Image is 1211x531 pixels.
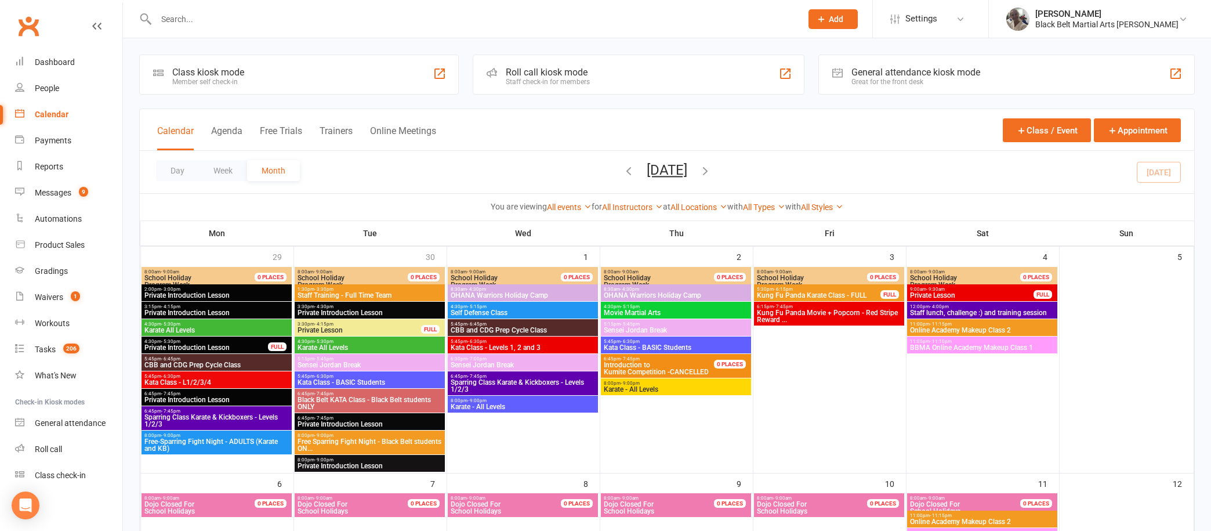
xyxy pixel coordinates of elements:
span: 5:15pm [297,356,443,362]
span: 6:45pm [144,409,289,414]
span: - 6:30pm [314,374,333,379]
span: Kata Class - Levels 1, 2 and 3 [450,344,596,351]
span: Kung Fu Panda Karate Class - FULL [756,292,881,299]
div: Class check-in [35,471,86,480]
span: 8:00pm [297,433,443,438]
a: Product Sales [15,232,122,258]
span: Program Week [144,274,269,288]
div: Black Belt Martial Arts [PERSON_NAME] [1035,19,1179,30]
div: Gradings [35,266,68,276]
span: 8:00pm [450,398,596,403]
span: - 9:00pm [314,433,333,438]
span: Private Introduction Lesson [144,292,289,299]
span: - 6:15pm [774,287,793,292]
span: 8:30am [450,287,596,292]
span: School Holidays [909,501,1034,515]
span: Free-Sparring Fight Night - ADULTS (Karate and KB) [144,438,289,452]
span: - 9:00pm [161,433,180,438]
span: - 4:15pm [161,304,180,309]
div: 0 PLACES [1020,499,1052,508]
span: 8:00am [909,496,1034,501]
div: FULL [1034,290,1052,299]
div: Roll call [35,445,62,454]
span: - 6:45pm [467,322,487,327]
span: Dojo Closed For [144,500,194,508]
div: Class kiosk mode [172,67,244,78]
span: Sensei Jordan Break [450,362,596,369]
span: Dojo Closed For [451,500,501,508]
span: 8:00am [450,496,575,501]
span: Staff lunch, challenge :) and training session [909,309,1055,316]
span: 11:00pm [909,322,1055,327]
span: 1 [71,291,80,301]
span: 11:05pm [909,339,1055,344]
th: Wed [447,221,600,245]
div: Calendar [35,110,68,119]
a: All Types [743,203,785,212]
span: - 9:00am [926,269,945,274]
th: Sat [906,221,1059,245]
span: 6:45pm [450,374,596,379]
span: - 3:30pm [314,287,333,292]
span: - 9:00am [926,496,945,501]
span: 4:30pm [144,322,289,327]
div: Dashboard [35,57,75,67]
span: 8:00am [144,269,269,274]
span: Staff Training - Full Time Team [297,292,443,299]
span: CBB and CDG Prep Cycle Class [144,362,289,369]
a: All Locations [670,203,727,212]
span: Add [829,15,843,24]
span: - 4:15pm [314,322,333,327]
div: 0 PLACES [1020,273,1052,281]
a: What's New [15,363,122,389]
span: Dojo Closed For [910,500,960,508]
div: 0 PLACES [714,360,746,369]
span: Program Week [297,274,422,288]
div: 0 PLACES [714,499,746,508]
a: Payments [15,128,122,154]
img: thumb_image1542407505.png [1006,8,1029,31]
div: FULL [268,342,287,351]
span: BBMA Online Academy Makeup Class 1 [909,344,1055,351]
div: General attendance kiosk mode [851,67,980,78]
div: Messages [35,188,71,197]
button: Week [199,160,247,181]
span: 5:45pm [144,374,289,379]
span: - 9:00pm [314,457,333,463]
div: 5 [1177,247,1194,266]
span: Sparring Class Karate & Kickboxers - Levels 1/2/3 [450,379,596,393]
div: Roll call kiosk mode [506,67,590,78]
div: General attendance [35,418,106,428]
div: Tasks [35,345,56,354]
strong: You are viewing [491,202,547,211]
span: School Holidays [144,501,269,515]
div: FULL [421,325,440,334]
span: 5:30pm [756,287,881,292]
a: All Instructors [602,203,663,212]
span: 8:00am [297,269,422,274]
span: 9 [79,187,88,197]
span: - 4:30pm [467,287,486,292]
div: 0 PLACES [561,273,593,281]
span: Private Introduction Lesson [297,309,443,316]
span: 5:45pm [450,339,596,344]
span: 8:00pm [603,381,749,386]
span: - 7:45pm [467,374,487,379]
div: 1 [583,247,600,266]
a: Calendar [15,102,122,128]
span: School Holiday [910,274,957,282]
div: 7 [430,474,447,493]
span: Kumite Competition -CANCELLED [603,362,728,375]
span: - 5:30pm [314,339,333,344]
span: 3:30pm [297,322,422,327]
span: School Holidays [450,501,575,515]
div: 29 [273,247,293,266]
span: - 11:15pm [930,513,952,518]
span: - 9:00am [467,269,485,274]
span: 4:30pm [297,339,443,344]
span: Private Lesson [297,327,422,334]
span: - 7:45pm [621,356,640,362]
th: Fri [753,221,906,245]
span: - 6:45pm [161,356,180,362]
span: - 9:30am [926,287,945,292]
